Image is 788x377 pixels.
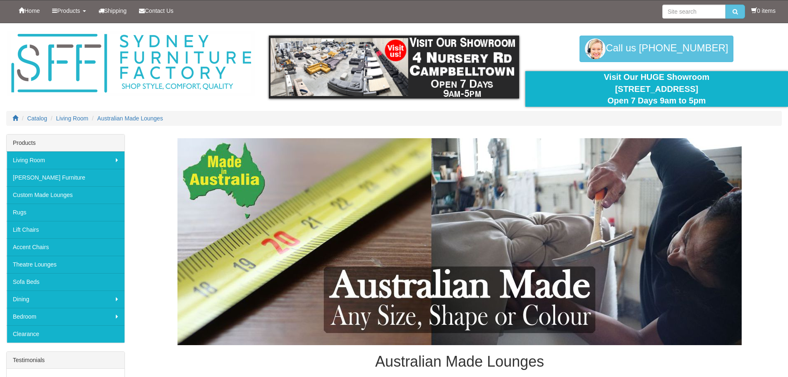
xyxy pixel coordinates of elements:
[7,352,125,369] div: Testimonials
[7,221,125,238] a: Lift Chairs
[662,5,726,19] input: Site search
[57,7,80,14] span: Products
[751,7,776,15] li: 0 items
[104,7,127,14] span: Shipping
[7,273,125,291] a: Sofa Beds
[7,31,255,96] img: Sydney Furniture Factory
[7,169,125,186] a: [PERSON_NAME] Furniture
[97,115,163,122] a: Australian Made Lounges
[177,138,742,345] img: Australian Made Lounges
[269,36,519,98] img: showroom.gif
[137,353,782,370] h1: Australian Made Lounges
[24,7,40,14] span: Home
[7,238,125,256] a: Accent Chairs
[7,308,125,325] a: Bedroom
[7,134,125,151] div: Products
[92,0,133,21] a: Shipping
[532,71,782,107] div: Visit Our HUGE Showroom [STREET_ADDRESS] Open 7 Days 9am to 5pm
[46,0,92,21] a: Products
[7,204,125,221] a: Rugs
[7,291,125,308] a: Dining
[7,325,125,343] a: Clearance
[27,115,47,122] a: Catalog
[7,186,125,204] a: Custom Made Lounges
[7,151,125,169] a: Living Room
[145,7,173,14] span: Contact Us
[7,256,125,273] a: Theatre Lounges
[56,115,89,122] a: Living Room
[133,0,180,21] a: Contact Us
[12,0,46,21] a: Home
